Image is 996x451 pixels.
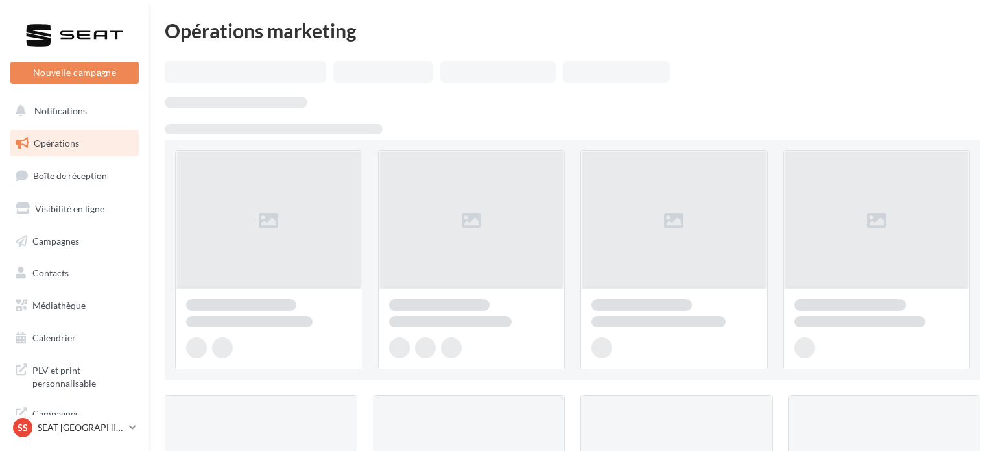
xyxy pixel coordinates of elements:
a: Boîte de réception [8,162,141,189]
a: Campagnes DataOnDemand [8,400,141,438]
span: Notifications [34,105,87,116]
a: Campagnes [8,228,141,255]
span: Campagnes [32,235,79,246]
span: SS [18,421,28,434]
a: Opérations [8,130,141,157]
span: PLV et print personnalisable [32,361,134,389]
button: Notifications [8,97,136,125]
span: Calendrier [32,332,76,343]
span: Contacts [32,267,69,278]
button: Nouvelle campagne [10,62,139,84]
a: Visibilité en ligne [8,195,141,223]
span: Boîte de réception [33,170,107,181]
span: Médiathèque [32,300,86,311]
p: SEAT [GEOGRAPHIC_DATA][PERSON_NAME] [38,421,124,434]
span: Visibilité en ligne [35,203,104,214]
a: Médiathèque [8,292,141,319]
a: Calendrier [8,324,141,352]
a: Contacts [8,260,141,287]
span: Campagnes DataOnDemand [32,405,134,433]
a: SS SEAT [GEOGRAPHIC_DATA][PERSON_NAME] [10,415,139,440]
span: Opérations [34,138,79,149]
a: PLV et print personnalisable [8,356,141,395]
div: Opérations marketing [165,21,980,40]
